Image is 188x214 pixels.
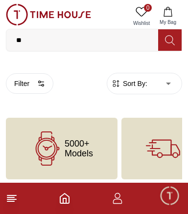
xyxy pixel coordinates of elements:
button: Filter [6,73,53,94]
span: Wishlist [129,20,154,27]
div: Chat Widget [159,185,181,207]
span: 0 [144,4,152,12]
span: Sort By: [121,79,147,88]
span: My Bag [156,19,180,26]
button: My Bag [154,4,182,29]
a: Home [59,193,70,204]
a: 0Wishlist [129,4,154,29]
button: Sort By: [111,79,147,88]
img: ... [6,4,91,25]
span: 5000+ Models [65,139,93,158]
